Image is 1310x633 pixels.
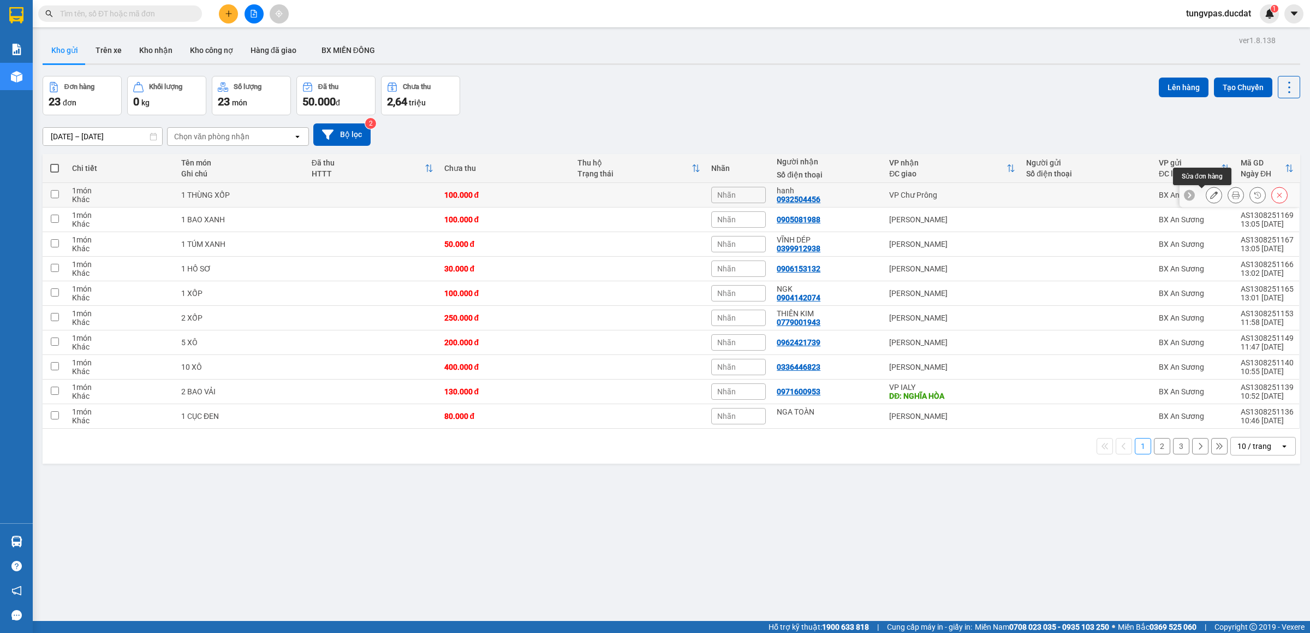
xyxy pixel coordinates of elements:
[409,98,426,107] span: triệu
[72,195,170,204] div: Khác
[1241,220,1294,228] div: 13:05 [DATE]
[889,215,1015,224] div: [PERSON_NAME]
[141,98,150,107] span: kg
[72,383,170,392] div: 1 món
[127,76,206,115] button: Khối lượng0kg
[242,37,305,63] button: Hàng đã giao
[889,383,1015,392] div: VP IALY
[577,169,692,178] div: Trạng thái
[60,8,189,20] input: Tìm tên, số ĐT hoặc mã đơn
[11,585,22,596] span: notification
[717,215,736,224] span: Nhãn
[1241,169,1285,178] div: Ngày ĐH
[72,285,170,293] div: 1 món
[312,158,425,167] div: Đã thu
[889,191,1015,199] div: VP Chư Prông
[777,215,820,224] div: 0905081988
[889,392,1015,400] div: DĐ: NGHĨA HÒA
[45,10,53,17] span: search
[889,289,1015,298] div: [PERSON_NAME]
[63,98,76,107] span: đơn
[1241,358,1294,367] div: AS1308251140
[1241,293,1294,302] div: 13:01 [DATE]
[181,158,301,167] div: Tên món
[717,412,736,421] span: Nhãn
[777,293,820,302] div: 0904142074
[11,561,22,571] span: question-circle
[777,264,820,273] div: 0906153132
[1271,5,1278,13] sup: 1
[212,76,291,115] button: Số lượng23món
[777,244,820,253] div: 0399912938
[975,621,1109,633] span: Miền Nam
[577,158,692,167] div: Thu hộ
[822,623,869,631] strong: 1900 633 818
[1154,438,1170,454] button: 2
[1241,334,1294,342] div: AS1308251149
[365,118,376,129] sup: 2
[1177,7,1260,20] span: tungvpas.ducdat
[1289,9,1299,19] span: caret-down
[1241,367,1294,376] div: 10:55 [DATE]
[1241,269,1294,277] div: 13:02 [DATE]
[1235,154,1299,183] th: Toggle SortBy
[11,536,22,547] img: warehouse-icon
[1159,169,1221,178] div: ĐC lấy
[444,363,567,371] div: 400.000 đ
[72,260,170,269] div: 1 món
[889,363,1015,371] div: [PERSON_NAME]
[72,392,170,400] div: Khác
[232,98,247,107] span: món
[1173,168,1231,185] div: Sửa đơn hàng
[1280,442,1289,451] svg: open
[877,621,879,633] span: |
[181,215,301,224] div: 1 BAO XANH
[11,610,22,620] span: message
[889,240,1015,249] div: [PERSON_NAME]
[444,338,567,347] div: 200.000 đ
[181,313,301,322] div: 2 XỐP
[1118,621,1196,633] span: Miền Bắc
[1205,621,1206,633] span: |
[1241,260,1294,269] div: AS1308251166
[219,4,238,23] button: plus
[72,318,170,327] div: Khác
[777,157,878,166] div: Người nhận
[181,37,242,63] button: Kho công nợ
[72,367,170,376] div: Khác
[302,95,336,108] span: 50.000
[275,10,283,17] span: aim
[777,285,878,293] div: NGK
[777,318,820,327] div: 0779001943
[181,191,301,199] div: 1 THÙNG XỐP
[72,358,170,367] div: 1 món
[1159,78,1208,97] button: Lên hàng
[1239,34,1276,46] div: ver 1.8.138
[72,235,170,244] div: 1 món
[1241,235,1294,244] div: AS1308251167
[381,76,460,115] button: Chưa thu2,64 triệu
[1159,338,1230,347] div: BX An Sương
[777,170,878,179] div: Số điện thoại
[72,334,170,342] div: 1 món
[444,313,567,322] div: 250.000 đ
[777,186,878,195] div: hanh
[72,416,170,425] div: Khác
[1159,412,1230,421] div: BX An Sương
[1206,187,1222,203] div: Sửa đơn hàng
[889,169,1007,178] div: ĐC giao
[1241,392,1294,400] div: 10:52 [DATE]
[72,309,170,318] div: 1 món
[777,309,878,318] div: THIÊN KIM
[72,342,170,351] div: Khác
[884,154,1021,183] th: Toggle SortBy
[1009,623,1109,631] strong: 0708 023 035 - 0935 103 250
[130,37,181,63] button: Kho nhận
[1159,191,1230,199] div: BX An Sương
[181,289,301,298] div: 1 XỐP
[1241,309,1294,318] div: AS1308251153
[444,191,567,199] div: 100.000 đ
[1265,9,1275,19] img: icon-new-feature
[181,338,301,347] div: 5 XÔ
[72,211,170,220] div: 1 món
